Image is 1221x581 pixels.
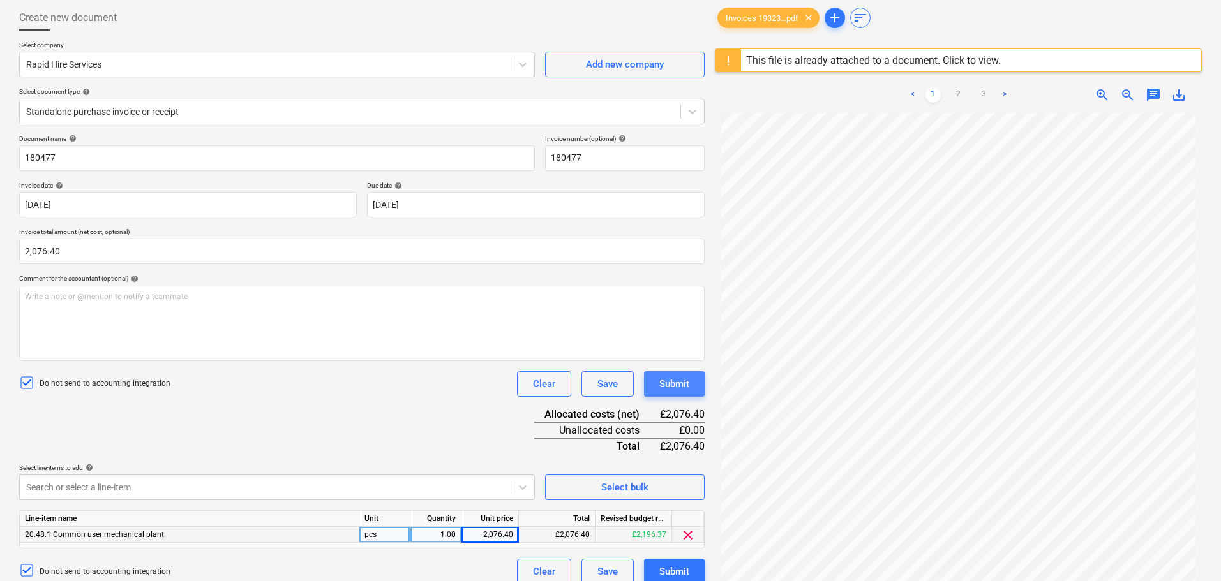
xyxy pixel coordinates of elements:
[128,275,139,283] span: help
[410,511,461,527] div: Quantity
[533,563,555,580] div: Clear
[467,527,513,543] div: 2,076.40
[392,182,402,189] span: help
[616,135,626,142] span: help
[19,228,705,239] p: Invoice total amount (net cost, optional)
[718,13,806,23] span: Invoices 19323...pdf
[534,438,660,453] div: Total
[19,135,535,143] div: Document name
[19,274,705,283] div: Comment for the accountant (optional)
[517,371,571,397] button: Clear
[461,511,519,527] div: Unit price
[596,511,672,527] div: Revised budget remaining
[853,10,868,26] span: sort
[905,87,920,103] a: Previous page
[717,8,820,28] div: Invoices 19323...pdf
[680,527,696,543] span: clear
[19,87,705,96] div: Select document type
[1095,87,1110,103] span: zoom_in
[534,422,660,438] div: Unallocated costs
[534,407,660,422] div: Allocated costs (net)
[80,88,90,96] span: help
[977,87,992,103] a: Page 3
[827,10,843,26] span: add
[53,182,63,189] span: help
[925,87,941,103] a: Page 1 is your current page
[586,56,664,73] div: Add new company
[659,563,689,580] div: Submit
[644,371,705,397] button: Submit
[19,192,357,217] input: Invoice date not specified
[1171,87,1187,103] span: save_alt
[746,54,1001,66] div: This file is already attached to a document. Click to view.
[660,438,705,453] div: £2,076.40
[19,41,535,52] p: Select company
[951,87,966,103] a: Page 2
[19,464,535,472] div: Select line-items to add
[367,181,705,189] div: Due date
[545,474,705,500] button: Select bulk
[519,511,596,527] div: Total
[40,378,170,389] p: Do not send to accounting integration
[596,527,672,543] div: £2,196.37
[545,145,705,171] input: Invoice number
[19,181,357,189] div: Invoice date
[1120,87,1135,103] span: zoom_out
[1146,87,1161,103] span: chat
[659,376,689,392] div: Submit
[1157,520,1221,581] iframe: Chat Widget
[19,10,117,26] span: Create new document
[597,376,618,392] div: Save
[801,10,816,26] span: clear
[601,479,648,496] div: Select bulk
[660,407,705,422] div: £2,076.40
[519,527,596,543] div: £2,076.40
[545,135,705,143] div: Invoice number (optional)
[416,527,456,543] div: 1.00
[40,566,170,577] p: Do not send to accounting integration
[19,145,535,171] input: Document name
[359,511,410,527] div: Unit
[25,530,164,539] span: 20.48.1 Common user mechanical plant
[597,563,618,580] div: Save
[533,376,555,392] div: Clear
[359,527,410,543] div: pcs
[20,511,359,527] div: Line-item name
[83,464,93,471] span: help
[19,239,705,264] input: Invoice total amount (net cost, optional)
[545,52,705,77] button: Add new company
[66,135,77,142] span: help
[367,192,705,217] input: Due date not specified
[997,87,1012,103] a: Next page
[581,371,634,397] button: Save
[660,422,705,438] div: £0.00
